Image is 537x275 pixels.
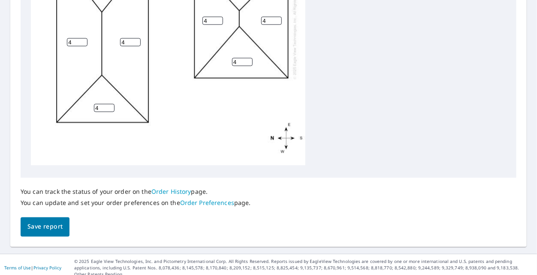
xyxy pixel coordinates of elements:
[4,265,31,271] a: Terms of Use
[21,199,251,207] p: You can update and set your order preferences on the page.
[27,222,63,232] span: Save report
[180,199,234,207] a: Order Preferences
[33,265,61,271] a: Privacy Policy
[21,217,69,237] button: Save report
[21,188,251,196] p: You can track the status of your order on the page.
[4,266,61,271] p: |
[151,188,191,196] a: Order History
